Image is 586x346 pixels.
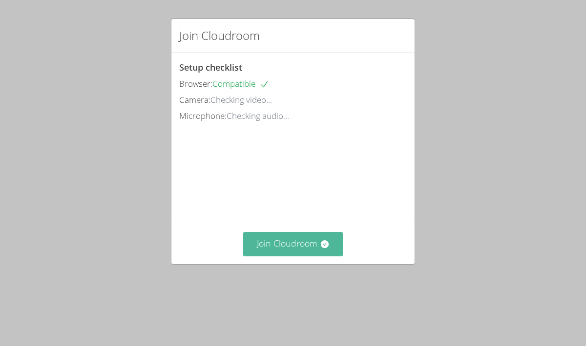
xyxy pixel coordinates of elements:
[179,78,212,89] span: Browser:
[179,110,227,121] span: Microphone:
[179,61,242,73] span: Setup checklist
[227,110,289,121] span: Checking audio...
[179,94,210,105] span: Camera:
[179,27,260,44] h2: Join Cloudroom
[210,94,272,105] span: Checking video...
[212,78,269,89] span: Compatible
[243,232,343,256] button: Join Cloudroom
